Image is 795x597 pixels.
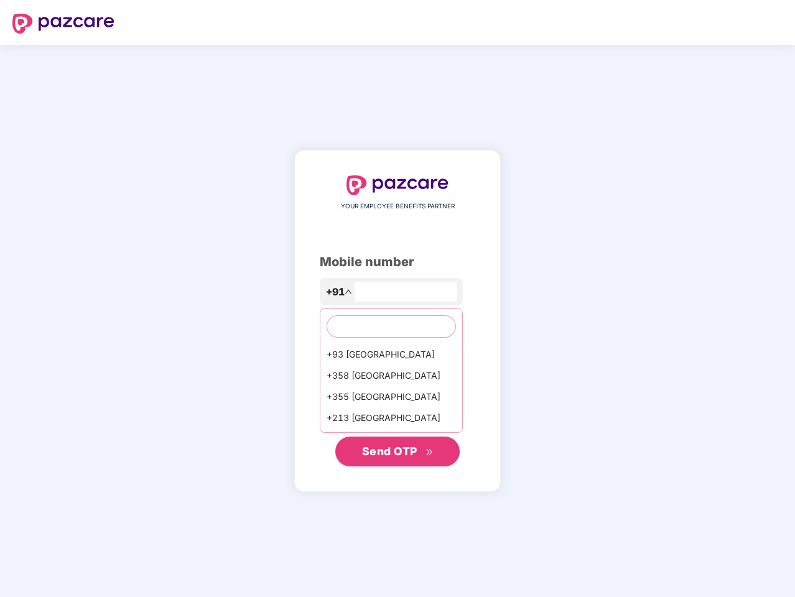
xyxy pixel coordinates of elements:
span: Send OTP [362,445,417,458]
img: logo [12,14,114,34]
img: logo [346,175,449,195]
div: Mobile number [320,252,475,272]
div: +213 [GEOGRAPHIC_DATA] [320,407,462,428]
div: +1684 AmericanSamoa [320,428,462,450]
div: +358 [GEOGRAPHIC_DATA] [320,365,462,386]
button: Send OTPdouble-right [335,437,460,466]
div: +355 [GEOGRAPHIC_DATA] [320,386,462,407]
div: +93 [GEOGRAPHIC_DATA] [320,344,462,365]
span: YOUR EMPLOYEE BENEFITS PARTNER [341,201,455,211]
span: +91 [326,284,345,300]
span: double-right [425,448,434,456]
span: up [345,288,352,295]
